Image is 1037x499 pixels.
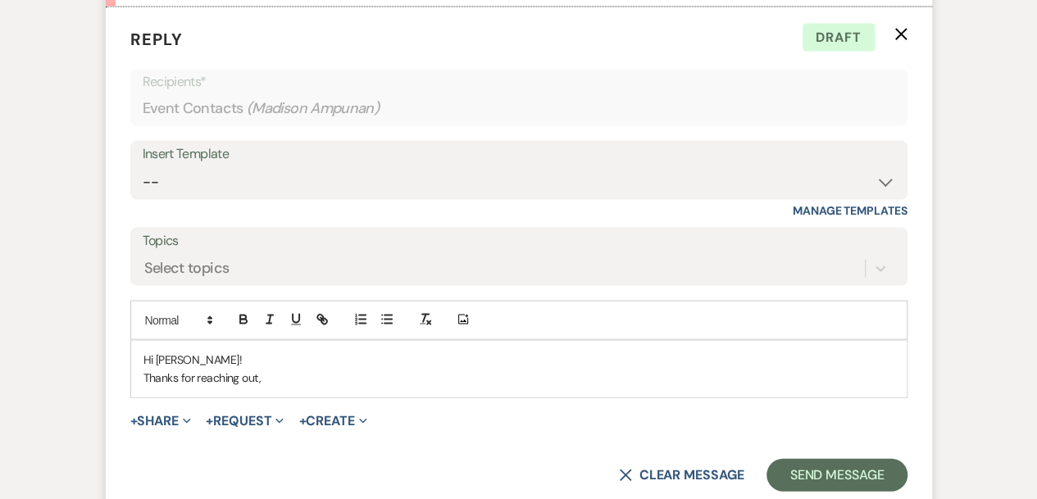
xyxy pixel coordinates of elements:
[298,415,306,428] span: +
[619,469,744,482] button: Clear message
[206,415,213,428] span: +
[793,203,907,218] a: Manage Templates
[143,351,894,369] p: Hi [PERSON_NAME]!
[130,29,183,50] span: Reply
[803,24,875,52] span: Draft
[144,257,230,279] div: Select topics
[143,369,894,387] p: Thanks for reaching out,
[143,71,895,93] p: Recipients*
[130,415,192,428] button: Share
[143,143,895,166] div: Insert Template
[766,459,907,492] button: Send Message
[247,98,380,120] span: ( Madison Ampunan )
[130,415,138,428] span: +
[143,229,895,253] label: Topics
[206,415,284,428] button: Request
[143,93,895,125] div: Event Contacts
[298,415,366,428] button: Create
